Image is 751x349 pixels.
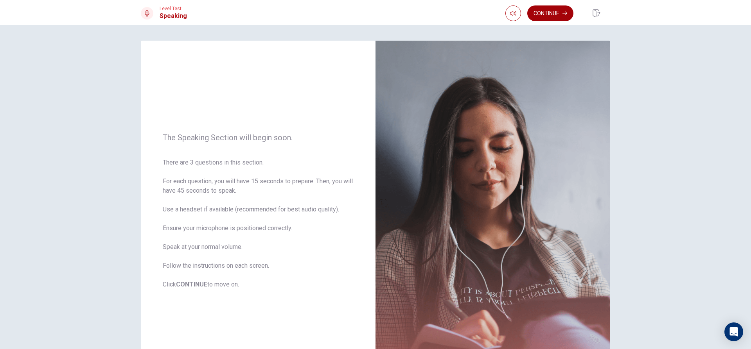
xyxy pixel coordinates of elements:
span: There are 3 questions in this section. For each question, you will have 15 seconds to prepare. Th... [163,158,354,289]
span: Level Test [160,6,187,11]
span: The Speaking Section will begin soon. [163,133,354,142]
b: CONTINUE [176,281,207,288]
h1: Speaking [160,11,187,21]
div: Open Intercom Messenger [724,322,743,341]
button: Continue [527,5,573,21]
